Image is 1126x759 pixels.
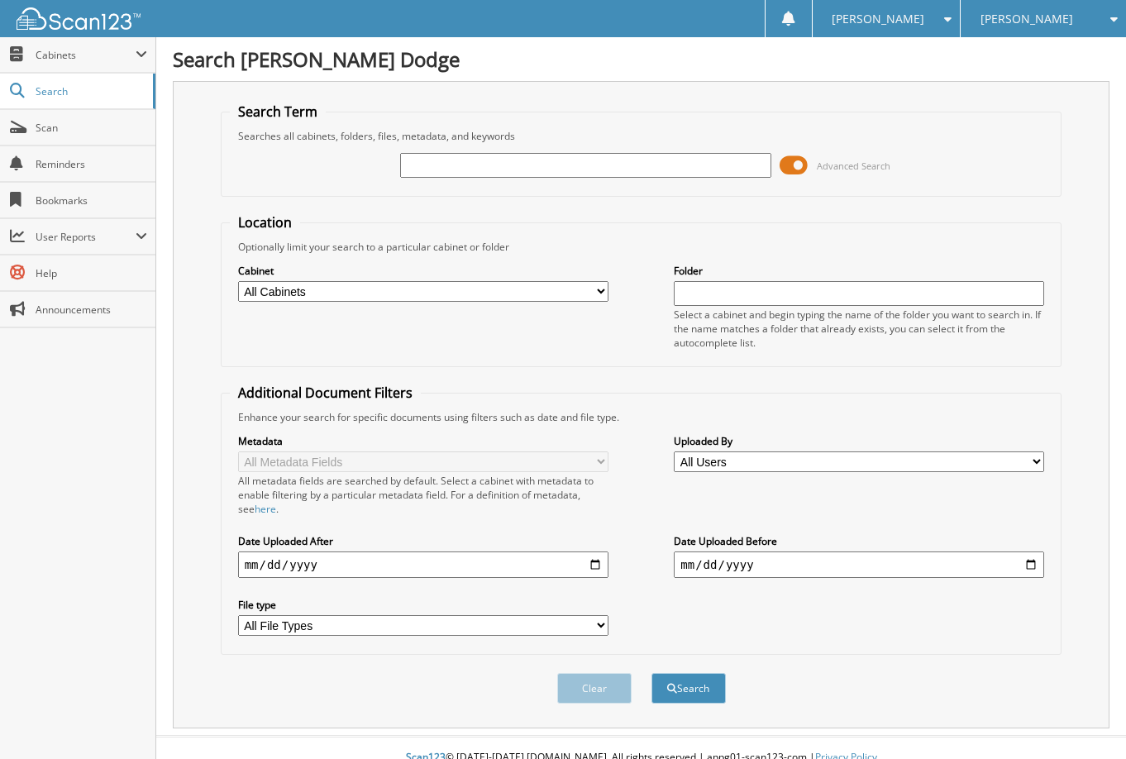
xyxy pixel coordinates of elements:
[238,434,608,448] label: Metadata
[36,193,147,208] span: Bookmarks
[238,598,608,612] label: File type
[230,384,421,402] legend: Additional Document Filters
[832,14,924,24] span: [PERSON_NAME]
[36,303,147,317] span: Announcements
[230,240,1053,254] div: Optionally limit your search to a particular cabinet or folder
[173,45,1109,73] h1: Search [PERSON_NAME] Dodge
[36,230,136,244] span: User Reports
[36,157,147,171] span: Reminders
[238,474,608,516] div: All metadata fields are searched by default. Select a cabinet with metadata to enable filtering b...
[674,551,1044,578] input: end
[238,534,608,548] label: Date Uploaded After
[980,14,1073,24] span: [PERSON_NAME]
[230,213,300,232] legend: Location
[36,266,147,280] span: Help
[674,308,1044,350] div: Select a cabinet and begin typing the name of the folder you want to search in. If the name match...
[36,84,145,98] span: Search
[674,434,1044,448] label: Uploaded By
[230,410,1053,424] div: Enhance your search for specific documents using filters such as date and file type.
[238,264,608,278] label: Cabinet
[674,534,1044,548] label: Date Uploaded Before
[230,129,1053,143] div: Searches all cabinets, folders, files, metadata, and keywords
[817,160,890,172] span: Advanced Search
[255,502,276,516] a: here
[230,103,326,121] legend: Search Term
[36,48,136,62] span: Cabinets
[557,673,632,704] button: Clear
[651,673,726,704] button: Search
[674,264,1044,278] label: Folder
[36,121,147,135] span: Scan
[238,551,608,578] input: start
[17,7,141,30] img: scan123-logo-white.svg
